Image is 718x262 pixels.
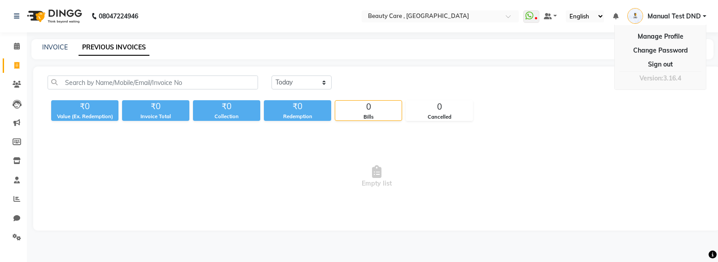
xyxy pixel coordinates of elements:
[122,100,189,113] div: ₹0
[264,100,331,113] div: ₹0
[122,113,189,120] div: Invoice Total
[335,101,402,113] div: 0
[42,43,68,51] a: INVOICE
[619,72,701,85] div: Version:3.16.4
[406,101,473,113] div: 0
[79,40,149,56] a: PREVIOUS INVOICES
[51,113,118,120] div: Value (Ex. Redemption)
[619,30,701,44] a: Manage Profile
[99,4,138,29] b: 08047224946
[51,100,118,113] div: ₹0
[406,113,473,121] div: Cancelled
[335,113,402,121] div: Bills
[48,75,258,89] input: Search by Name/Mobile/Email/Invoice No
[264,113,331,120] div: Redemption
[23,4,84,29] img: logo
[193,100,260,113] div: ₹0
[619,44,701,58] a: Change Password
[619,58,701,71] a: Sign out
[648,12,701,21] span: Manual Test DND
[48,132,706,222] span: Empty list
[193,113,260,120] div: Collection
[627,8,643,24] img: Manual Test DND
